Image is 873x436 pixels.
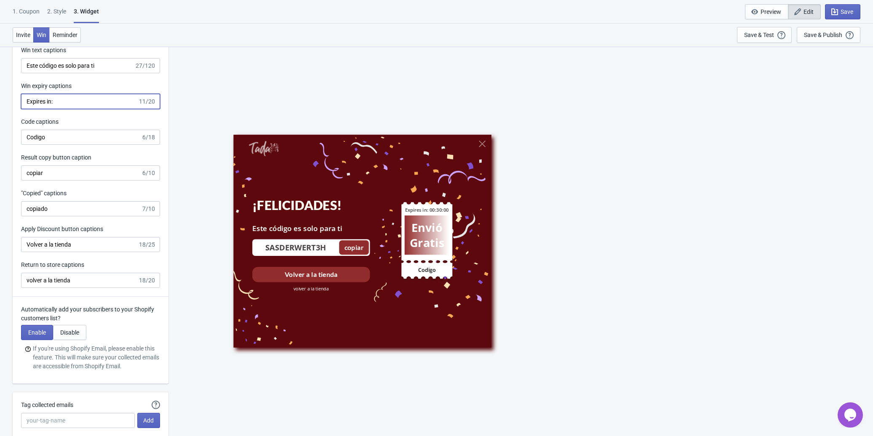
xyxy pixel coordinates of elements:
span: Enable [28,329,46,336]
label: Code captions [21,117,59,126]
input: your-tag-name [21,413,135,428]
button: Save & Publish [797,27,860,43]
div: 2 . Style [47,7,66,22]
button: Disable [53,325,86,340]
p: Automatically add your subscribers to your Shopify customers list? [21,305,160,323]
span: If you're using Shopify Email, please enable this feature. This will make sure your collected ema... [33,344,160,371]
span: Invite [16,32,30,38]
button: Win [33,27,50,43]
span: Add [143,417,154,424]
label: Win expiry captions [21,82,72,90]
label: Apply Discount button captions [21,225,103,233]
button: Save [825,4,860,19]
div: Save & Test [744,32,774,38]
div: Este código es solo para ti [252,223,370,233]
div: ¡FELICIDADES! [252,197,370,212]
span: Win [37,32,46,38]
span: Reminder [53,32,77,38]
label: Return to store captions [21,261,84,269]
div: Volver a la tienda [284,269,337,279]
img: Tada Shopify App - Exit Intent, Spin to Win Popups, Newsletter Discount Gift Game [248,140,278,156]
label: "Copied" captions [21,189,67,197]
div: Envió Gratis [406,220,448,250]
label: Win text captions [21,46,66,54]
div: Codigo [404,263,449,276]
div: Save & Publish [804,32,842,38]
button: Add [137,413,160,428]
div: volver a la tienda [252,285,370,292]
div: Expires in: 00:30:00 [404,204,449,215]
div: 3. Widget [74,7,99,23]
span: Save [841,8,853,15]
button: Save & Test [737,27,792,43]
label: Tag collected emails [21,401,73,409]
iframe: chat widget [838,402,865,428]
div: copiar [344,240,363,254]
div: 1. Coupon [13,7,40,22]
label: Result copy button caption [21,153,91,162]
span: Edit [804,8,814,15]
button: Invite [13,27,34,43]
span: Preview [761,8,781,15]
button: Preview [745,4,788,19]
a: Tada Shopify App - Exit Intent, Spin to Win Popups, Newsletter Discount Gift Game [248,140,278,157]
span: Disable [60,329,79,336]
button: Enable [21,325,53,340]
button: Reminder [49,27,81,43]
button: Edit [788,4,821,19]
